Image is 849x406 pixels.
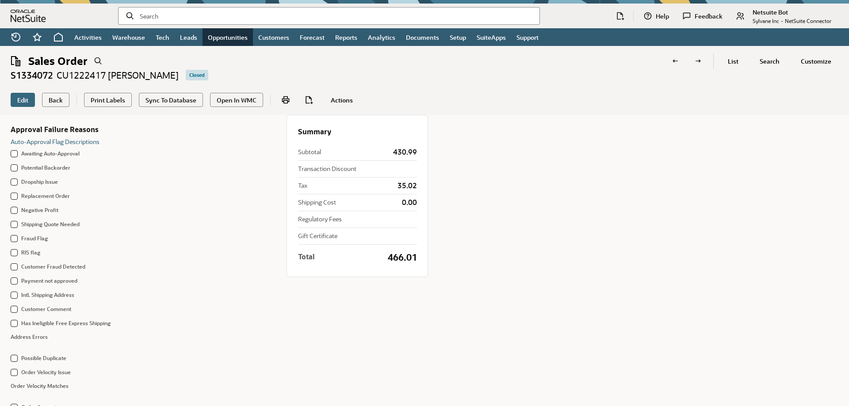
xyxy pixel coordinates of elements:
[731,7,838,25] div: Change Role
[208,33,248,42] span: Opportunities
[186,70,208,80] div: Closed
[180,33,197,42] span: Leads
[139,93,203,107] button: Sync To Database
[753,53,787,69] a: Search
[21,249,40,256] a: RIS flag
[753,17,779,24] span: Sylvane Inc
[27,28,48,46] div: Shortcuts
[298,252,315,261] a: Total
[298,181,307,190] a: Tax
[69,28,107,46] a: Activities
[21,192,70,199] a: Replacement Order
[126,11,134,20] svg: Search
[107,28,150,46] a: Warehouse
[298,127,331,136] div: Summary
[393,148,417,156] span: 430.99
[298,164,356,173] a: Transaction Discount
[11,125,99,133] div: Approval Failure Reasons
[298,215,342,223] a: Regulatory Fees
[210,93,263,107] button: Open In WMC
[516,33,539,42] span: Support
[612,7,628,25] div: Create New
[112,33,145,42] span: Warehouse
[694,57,703,65] img: Next
[21,220,80,228] a: Shipping Quote Needed
[175,28,203,46] a: Leads
[304,95,313,104] img: create-new.svg
[695,12,723,20] label: Feedback
[450,33,466,42] span: Setup
[294,28,330,46] a: Forecast
[300,33,325,42] span: Forecast
[28,55,88,67] h1: Sales Order
[721,53,746,69] a: List
[11,137,99,146] a: Auto-Approval Flag Descriptions
[140,11,532,20] input: Search
[477,33,506,42] span: SuiteApps
[11,10,46,22] svg: logo
[5,28,27,46] a: Recent Records
[639,7,676,25] div: Help
[511,28,544,46] a: Support
[401,28,444,46] a: Documents
[298,148,321,156] a: Subtotal
[32,32,42,42] svg: Shortcuts
[21,178,58,185] a: Dropship Issue
[298,198,336,206] a: Shipping Cost
[156,33,169,42] span: Tech
[406,33,439,42] span: Documents
[258,33,289,42] span: Customers
[781,17,783,24] span: -
[53,32,64,42] svg: Home
[21,164,70,171] a: Potential Backorder
[785,17,831,24] span: NetSuite Connector
[330,28,363,46] a: Reports
[21,305,71,312] a: Customer Comment
[11,32,21,42] svg: Recent Records
[363,28,401,46] a: Analytics
[74,33,102,42] span: Activities
[21,263,85,270] a: Customer Fraud Detected
[42,93,69,107] button: Back
[388,253,417,262] span: 466.01
[84,93,132,107] button: Print Labels
[21,235,48,242] a: Fraud Flag
[11,93,35,107] button: Edit
[11,333,48,340] a: Address Errors
[298,231,337,240] a: Gift Certificate
[11,69,53,81] div: S1334072
[281,95,290,104] img: print.svg
[794,53,838,69] a: Customize
[21,319,111,326] a: Has Ineligible Free Express Shipping
[21,277,77,284] a: Payment not approved
[57,69,179,81] div: CU1222417 [PERSON_NAME]
[48,28,69,46] a: Home
[471,28,511,46] a: SuiteApps
[253,28,294,46] a: Customers
[150,28,175,46] a: Tech
[21,291,74,298] a: Intl. Shipping Address
[402,198,417,207] span: 0.00
[21,206,58,213] a: Negative Profit
[21,354,66,361] a: Possible Duplicate
[444,28,471,46] a: Setup
[11,382,69,389] a: Order Velocity Matches
[678,7,730,25] div: Feedback
[324,92,360,108] a: Actions
[203,28,253,46] a: Opportunities
[21,150,80,157] a: Awaiting Auto-Approval
[335,33,357,42] span: Reports
[368,33,395,42] span: Analytics
[753,8,831,16] span: Netsuite Bot
[21,368,71,376] a: Order Velocity Issue
[671,57,680,65] img: Previous
[656,12,669,20] label: Help
[398,181,417,190] span: 35.02
[94,57,103,65] img: Quick Find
